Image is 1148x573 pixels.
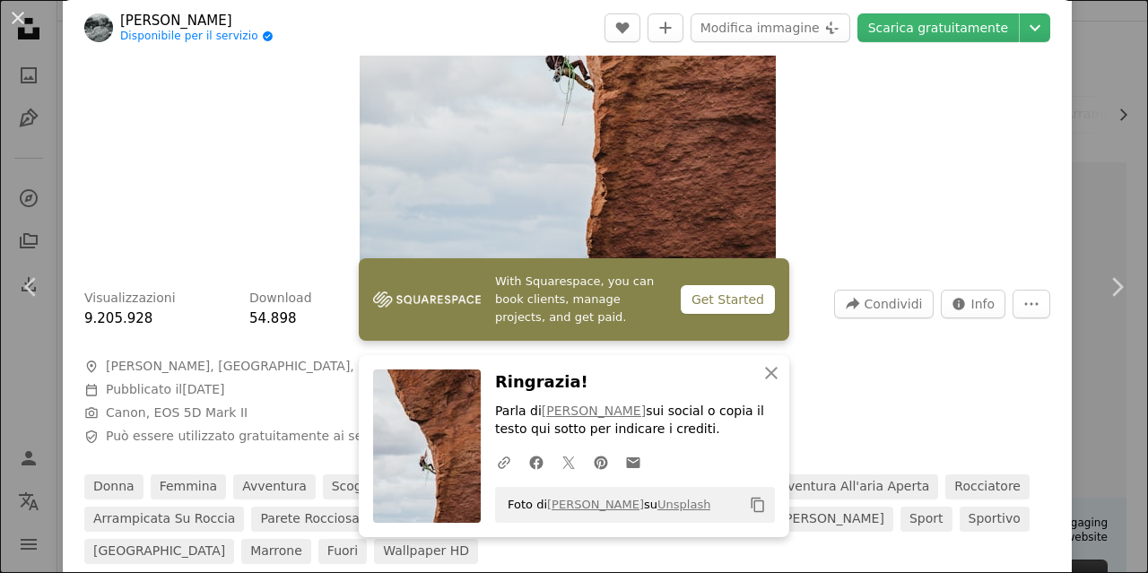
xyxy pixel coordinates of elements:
button: Statistiche su questa immagine [941,290,1006,318]
span: 9.205.928 [84,310,152,326]
a: fuori [318,539,367,564]
button: Copia negli appunti [743,490,773,520]
span: Condividi [865,291,923,317]
a: With Squarespace, you can book clients, manage projects, and get paid.Get Started [359,258,789,341]
a: [PERSON_NAME] [542,404,646,418]
h3: Ringrazia! [495,369,775,395]
a: Condividi su Twitter [552,444,585,480]
a: [PERSON_NAME] [547,498,644,511]
span: [PERSON_NAME], [GEOGRAPHIC_DATA], [GEOGRAPHIC_DATA] [106,358,490,376]
div: Get Started [681,285,775,314]
p: Parla di sui social o copia il testo qui sotto per indicare i crediti. [495,403,775,438]
a: sport [900,507,952,532]
button: Canon, EOS 5D Mark II [106,404,248,422]
button: Altre azioni [1013,290,1050,318]
a: Condividi su Pinterest [585,444,617,480]
span: Pubblicato il [106,382,225,396]
a: donna [84,474,143,499]
a: rocciatore [945,474,1030,499]
a: parete rocciosa [251,507,368,532]
time: 27 settembre 2020 alle ore 18:41:49 CEST [182,382,224,396]
span: Foto di su [499,491,710,519]
a: Condividi per email [617,444,649,480]
a: scogliera [323,474,399,499]
a: [PERSON_NAME] [120,12,274,30]
span: Può essere utilizzato gratuitamente ai sensi della [106,428,524,446]
a: arrampicata su roccia [84,507,244,532]
a: [PERSON_NAME] [771,507,893,532]
a: femmina [151,474,227,499]
span: Info [971,291,996,317]
button: Mi piace [604,13,640,42]
button: Modifica immagine [691,13,850,42]
button: Condividi questa immagine [834,290,934,318]
a: Disponibile per il servizio [120,30,274,44]
button: Scegli le dimensioni del download [1020,13,1050,42]
a: Scarica gratuitamente [857,13,1019,42]
button: Aggiungi alla Collezione [648,13,683,42]
a: sportivo [960,507,1030,532]
a: Wallpaper HD [374,539,478,564]
img: Vai al profilo di Sean Benesh [84,13,113,42]
h3: Download [249,290,312,308]
span: 54.898 [249,310,297,326]
a: Avanti [1085,201,1148,373]
a: marrone [241,539,311,564]
a: Avventura all'aria aperta [763,474,938,499]
span: With Squarespace, you can book clients, manage projects, and get paid. [495,273,666,326]
a: [GEOGRAPHIC_DATA] [84,539,234,564]
a: Condividi su Facebook [520,444,552,480]
img: file-1747939142011-51e5cc87e3c9 [373,286,481,313]
a: Unsplash [657,498,710,511]
a: avventura [233,474,316,499]
h3: Visualizzazioni [84,290,176,308]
